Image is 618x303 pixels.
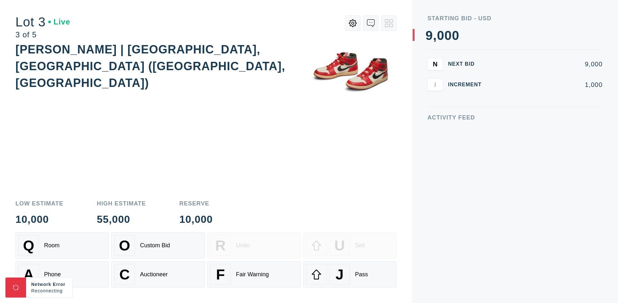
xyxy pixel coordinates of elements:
div: 0 [437,29,444,42]
div: 10,000 [15,214,63,224]
button: APhone [15,261,109,288]
button: OCustom Bid [111,232,205,259]
button: CAuctioneer [111,261,205,288]
span: I [434,81,436,88]
div: Phone [44,271,61,278]
div: 1,000 [492,81,603,88]
div: , [433,29,437,158]
span: O [119,237,130,254]
span: N [433,60,437,68]
div: 9 [426,29,433,42]
div: Starting Bid - USD [427,15,603,21]
div: Reserve [179,201,213,206]
div: [PERSON_NAME] | [GEOGRAPHIC_DATA], [GEOGRAPHIC_DATA] ([GEOGRAPHIC_DATA], [GEOGRAPHIC_DATA]) [15,43,285,90]
div: Low Estimate [15,201,63,206]
div: High Estimate [97,201,146,206]
span: C [119,266,130,283]
div: 9,000 [492,61,603,67]
button: FFair Warning [207,261,301,288]
div: Increment [448,82,487,87]
button: USell [303,232,397,259]
div: Reconnecting [31,288,67,294]
div: 10,000 [179,214,213,224]
span: F [216,266,225,283]
button: I [427,78,443,91]
div: Undo [236,242,250,249]
div: Network Error [31,281,67,288]
div: 3 of 5 [15,31,70,39]
span: U [334,237,345,254]
button: QRoom [15,232,109,259]
span: R [215,237,226,254]
div: Auctioneer [140,271,168,278]
div: Pass [355,271,368,278]
div: 55,000 [97,214,146,224]
button: JPass [303,261,397,288]
span: J [335,266,343,283]
div: Sell [355,242,365,249]
div: Fair Warning [236,271,269,278]
div: 0 [452,29,459,42]
span: Q [23,237,34,254]
div: Next Bid [448,62,487,67]
div: Live [48,18,70,26]
div: 0 [445,29,452,42]
div: Room [44,242,60,249]
span: A [23,266,34,283]
div: Activity Feed [427,115,603,120]
div: Custom Bid [140,242,170,249]
div: Lot 3 [15,15,70,28]
button: N [427,58,443,71]
button: RUndo [207,232,301,259]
